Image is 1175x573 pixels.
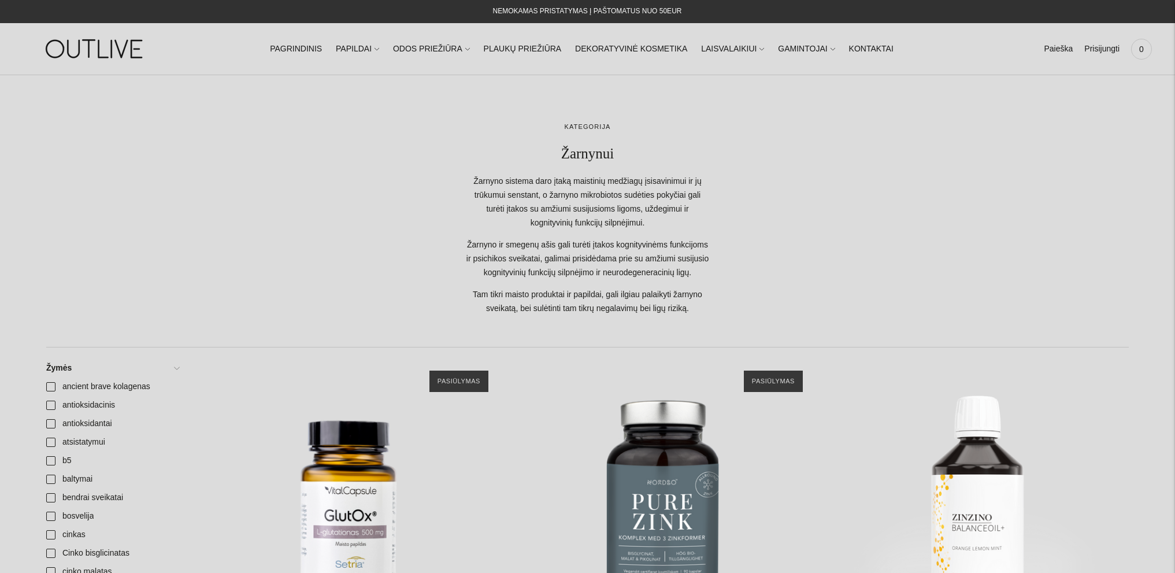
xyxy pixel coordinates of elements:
[39,544,186,563] a: Cinko bisglicinatas
[1084,36,1120,62] a: Prisijungti
[336,36,379,62] a: PAPILDAI
[39,452,186,470] a: b5
[1131,36,1152,62] a: 0
[493,5,682,19] div: NEMOKAMAS PRISTATYMAS Į PAŠTOMATUS NUO 50EUR
[849,36,894,62] a: KONTAKTAI
[39,433,186,452] a: atsistatymui
[39,378,186,396] a: ancient brave kolagenas
[270,36,322,62] a: PAGRINDINIS
[484,36,562,62] a: PLAUKŲ PRIEŽIŪRA
[39,470,186,489] a: baltymai
[701,36,764,62] a: LAISVALAIKIUI
[778,36,835,62] a: GAMINTOJAI
[39,415,186,433] a: antioksidantai
[575,36,687,62] a: DEKORATYVINĖ KOSMETIKA
[393,36,470,62] a: ODOS PRIEŽIŪRA
[23,29,168,69] img: OUTLIVE
[39,526,186,544] a: cinkas
[39,396,186,415] a: antioksidacinis
[39,507,186,526] a: bosvelija
[1133,41,1150,57] span: 0
[39,359,186,378] a: Žymės
[1044,36,1073,62] a: Paieška
[39,489,186,507] a: bendrai sveikatai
